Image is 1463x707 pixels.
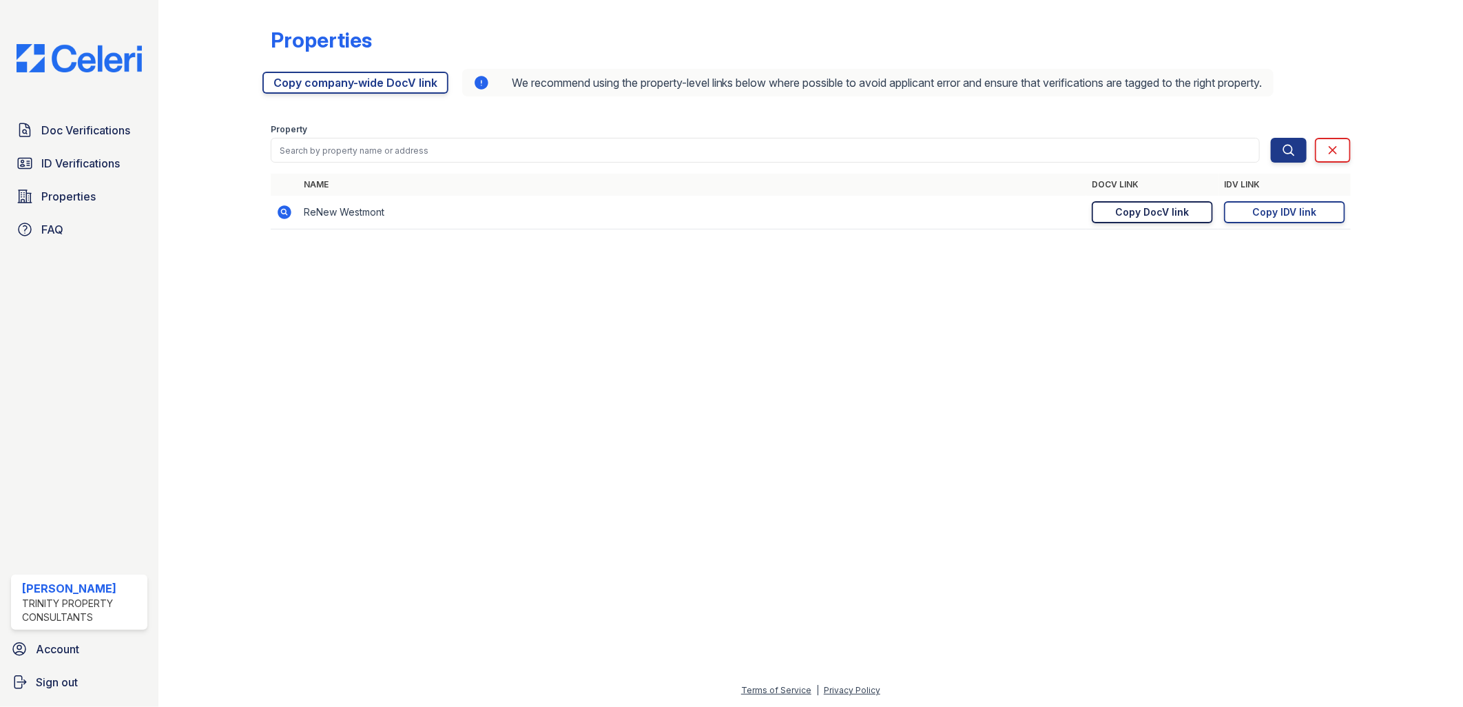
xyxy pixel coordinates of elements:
[271,124,307,135] label: Property
[271,138,1260,163] input: Search by property name or address
[41,221,63,238] span: FAQ
[1253,205,1317,219] div: Copy IDV link
[262,72,448,94] a: Copy company-wide DocV link
[1092,201,1213,223] a: Copy DocV link
[462,69,1274,96] div: We recommend using the property-level links below where possible to avoid applicant error and ens...
[41,155,120,172] span: ID Verifications
[41,188,96,205] span: Properties
[22,597,142,624] div: Trinity Property Consultants
[41,122,130,139] span: Doc Verifications
[22,580,142,597] div: [PERSON_NAME]
[6,668,153,696] a: Sign out
[1218,174,1351,196] th: IDV Link
[824,685,880,695] a: Privacy Policy
[271,28,372,52] div: Properties
[298,174,1087,196] th: Name
[6,44,153,72] img: CE_Logo_Blue-a8612792a0a2168367f1c8372b55b34899dd931a85d93a1a3d3e32e68fde9ad4.png
[11,116,147,144] a: Doc Verifications
[1224,201,1345,223] a: Copy IDV link
[11,183,147,210] a: Properties
[816,685,819,695] div: |
[6,635,153,663] a: Account
[11,150,147,177] a: ID Verifications
[1086,174,1218,196] th: DocV Link
[36,641,79,657] span: Account
[11,216,147,243] a: FAQ
[741,685,811,695] a: Terms of Service
[1116,205,1190,219] div: Copy DocV link
[298,196,1087,229] td: ReNew Westmont
[36,674,78,690] span: Sign out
